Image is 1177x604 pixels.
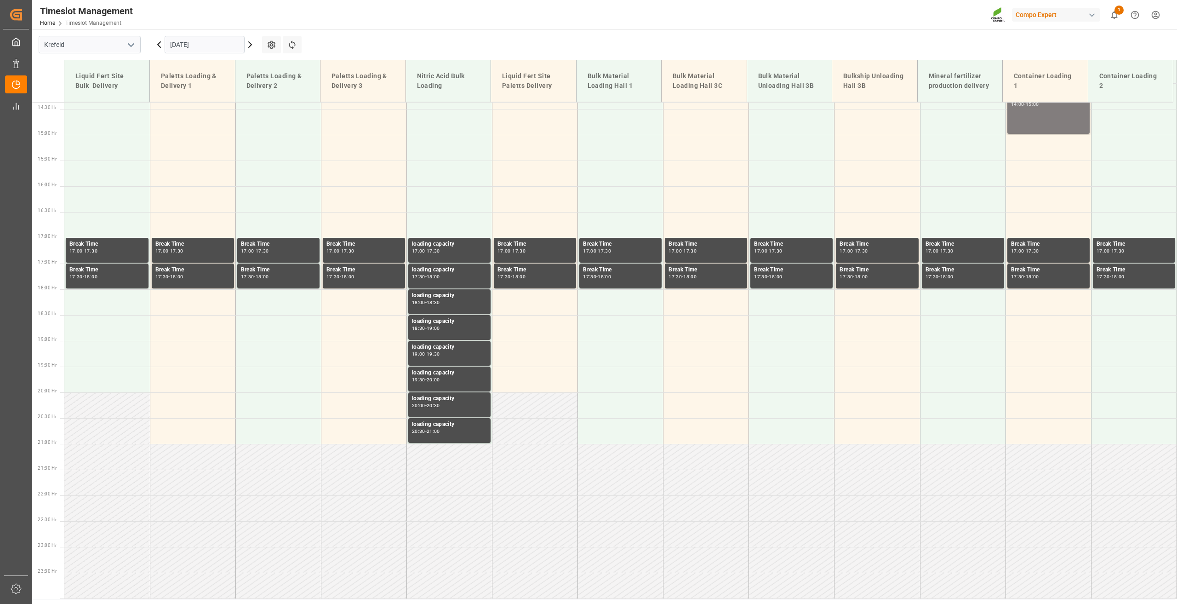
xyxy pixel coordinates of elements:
[1026,102,1039,106] div: 15:00
[69,265,145,275] div: Break Time
[38,105,57,110] span: 14:30 Hr
[165,36,245,53] input: DD.MM.YYYY
[754,249,767,253] div: 17:00
[1010,68,1080,94] div: Container Loading 1
[155,275,169,279] div: 17:30
[412,352,425,356] div: 19:00
[596,249,598,253] div: -
[241,240,316,249] div: Break Time
[69,249,83,253] div: 17:00
[69,275,83,279] div: 17:30
[328,68,398,94] div: Paletts Loading & Delivery 3
[926,265,1000,275] div: Break Time
[170,275,183,279] div: 18:00
[1011,265,1086,275] div: Break Time
[1110,249,1111,253] div: -
[427,403,440,408] div: 20:30
[853,249,854,253] div: -
[682,249,683,253] div: -
[40,20,55,26] a: Home
[754,275,767,279] div: 17:30
[412,275,425,279] div: 17:30
[1114,6,1124,15] span: 1
[72,68,142,94] div: Liquid Fert Site Bulk Delivery
[1026,249,1039,253] div: 17:30
[427,326,440,330] div: 19:00
[598,249,611,253] div: 17:30
[583,240,658,249] div: Break Time
[38,388,57,393] span: 20:00 Hr
[412,403,425,408] div: 20:00
[840,68,910,94] div: Bulkship Unloading Hall 3B
[497,265,572,275] div: Break Time
[767,275,769,279] div: -
[926,240,1000,249] div: Break Time
[1011,249,1024,253] div: 17:00
[1011,240,1086,249] div: Break Time
[926,249,939,253] div: 17:00
[256,249,269,253] div: 17:30
[412,343,487,352] div: loading capacity
[840,240,914,249] div: Break Time
[38,156,57,161] span: 15:30 Hr
[427,300,440,305] div: 18:30
[40,4,133,18] div: Timeslot Management
[38,466,57,471] span: 21:30 Hr
[412,394,487,403] div: loading capacity
[341,275,354,279] div: 18:00
[668,240,743,249] div: Break Time
[241,275,254,279] div: 17:30
[170,249,183,253] div: 17:30
[326,249,340,253] div: 17:00
[38,259,57,265] span: 17:30 Hr
[241,249,254,253] div: 17:00
[243,68,313,94] div: Paletts Loading & Delivery 2
[425,378,427,382] div: -
[38,517,57,522] span: 22:30 Hr
[412,265,487,275] div: loading capacity
[168,275,170,279] div: -
[412,249,425,253] div: 17:00
[326,265,401,275] div: Break Time
[754,240,829,249] div: Break Time
[1111,275,1125,279] div: 18:00
[669,68,739,94] div: Bulk Material Loading Hall 3C
[512,249,526,253] div: 17:30
[769,275,782,279] div: 18:00
[683,249,697,253] div: 17:30
[855,249,868,253] div: 17:30
[168,249,170,253] div: -
[38,182,57,187] span: 16:00 Hr
[38,569,57,574] span: 23:30 Hr
[427,378,440,382] div: 20:00
[425,403,427,408] div: -
[412,291,487,300] div: loading capacity
[38,362,57,368] span: 19:30 Hr
[412,368,487,378] div: loading capacity
[83,275,84,279] div: -
[1011,275,1024,279] div: 17:30
[412,240,487,249] div: loading capacity
[157,68,228,94] div: Paletts Loading & Delivery 1
[412,317,487,326] div: loading capacity
[497,249,511,253] div: 17:00
[155,249,169,253] div: 17:00
[38,414,57,419] span: 20:30 Hr
[583,265,658,275] div: Break Time
[427,429,440,433] div: 21:00
[840,249,853,253] div: 17:00
[498,68,569,94] div: Liquid Fert Site Paletts Delivery
[683,275,697,279] div: 18:00
[412,326,425,330] div: 18:30
[425,326,427,330] div: -
[155,240,230,249] div: Break Time
[1012,6,1104,23] button: Compo Expert
[326,240,401,249] div: Break Time
[926,275,939,279] div: 17:30
[427,249,440,253] div: 17:30
[668,265,743,275] div: Break Time
[767,249,769,253] div: -
[991,7,1006,23] img: Screenshot%202023-09-29%20at%2010.02.21.png_1712312052.png
[38,440,57,445] span: 21:00 Hr
[840,275,853,279] div: 17:30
